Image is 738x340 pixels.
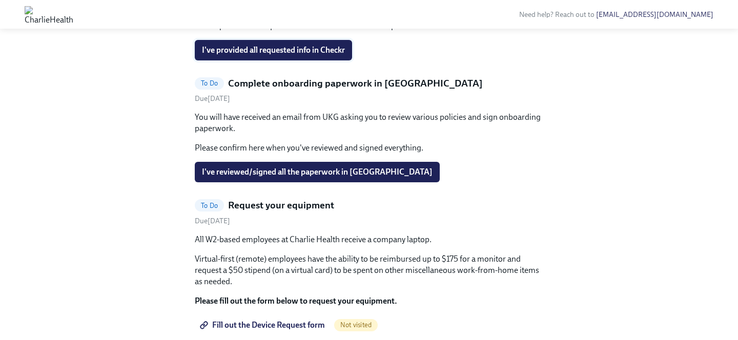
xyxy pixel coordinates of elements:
a: To DoComplete onboarding paperwork in [GEOGRAPHIC_DATA]Due[DATE] [195,77,543,104]
span: To Do [195,202,224,209]
h5: Complete onboarding paperwork in [GEOGRAPHIC_DATA] [228,77,483,90]
span: I've provided all requested info in Checkr [202,45,345,55]
p: All W2-based employees at Charlie Health receive a company laptop. [195,234,543,245]
img: CharlieHealth [25,6,73,23]
button: I've provided all requested info in Checkr [195,40,352,60]
span: I've reviewed/signed all the paperwork in [GEOGRAPHIC_DATA] [202,167,433,177]
button: I've reviewed/signed all the paperwork in [GEOGRAPHIC_DATA] [195,162,440,182]
a: To DoRequest your equipmentDue[DATE] [195,199,543,226]
span: Fill out the Device Request form [202,320,325,330]
p: You will have received an email from UKG asking you to review various policies and sign onboardin... [195,112,543,134]
span: Friday, September 19th 2025, 10:00 am [195,217,230,225]
span: Need help? Reach out to [519,10,713,19]
p: Virtual-first (remote) employees have the ability to be reimbursed up to $175 for a monitor and r... [195,253,543,287]
strong: Please fill out the form below to request your equipment. [195,296,397,306]
a: Fill out the Device Request form [195,315,332,335]
a: [EMAIL_ADDRESS][DOMAIN_NAME] [596,10,713,19]
span: Friday, September 19th 2025, 10:00 am [195,94,230,103]
span: To Do [195,79,224,87]
span: Not visited [334,321,378,329]
h5: Request your equipment [228,199,334,212]
p: Please confirm here when you've reviewed and signed everything. [195,142,543,154]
